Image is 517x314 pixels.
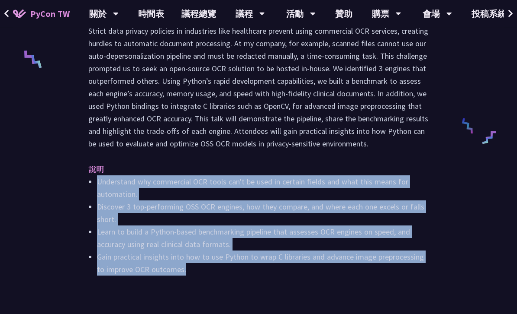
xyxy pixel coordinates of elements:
p: Strict data privacy policies in industries like healthcare prevent using commercial OCR services,... [88,25,429,150]
li: Gain practical insights into how to use Python to wrap C libraries and advance image preprocessin... [97,251,429,276]
li: Learn to build a Python-based benchmarking pipeline that assesses OCR engines on speed, and accur... [97,226,429,251]
p: 說明 [88,163,411,176]
a: PyCon TW [4,3,78,25]
img: Home icon of PyCon TW 2025 [13,10,26,18]
span: PyCon TW [30,7,70,20]
li: Understand why commercial OCR tools can't be used in certain fields and what this means for autom... [97,176,429,201]
li: Discover 3 top-performing OSS OCR engines, how they compare, and where each one excels or falls s... [97,201,429,226]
